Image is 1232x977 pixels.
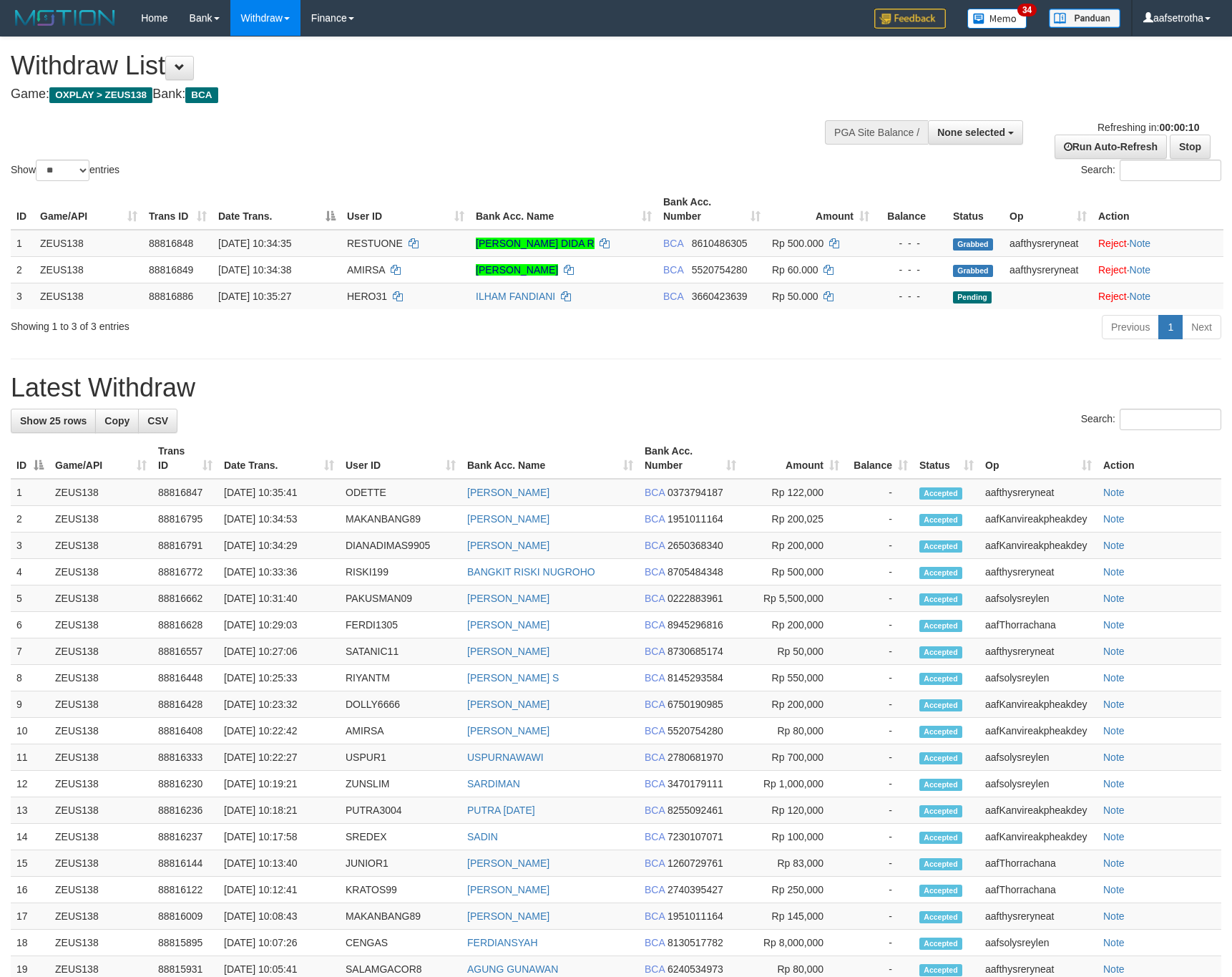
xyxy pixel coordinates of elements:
td: 88816448 [152,665,218,691]
td: Rp 5,500,000 [742,585,845,612]
span: HERO31 [347,291,387,302]
a: [PERSON_NAME] [467,540,549,551]
span: AMIRSA [347,264,385,276]
th: Game/API: activate to sort column ascending [34,189,143,230]
td: - [845,718,914,744]
a: [PERSON_NAME] [467,910,549,922]
span: Rp 500.000 [772,238,823,249]
a: Note [1103,725,1125,737]
span: Accepted [919,673,962,685]
a: SARDIMAN [467,778,520,789]
td: 14 [11,824,49,850]
a: CSV [138,409,177,433]
td: [DATE] 10:27:06 [218,638,340,665]
a: [PERSON_NAME] [467,593,549,604]
th: User ID: activate to sort column ascending [340,438,461,479]
td: 88816847 [152,479,218,506]
td: 88816662 [152,585,218,612]
label: Search: [1081,409,1221,430]
a: Note [1103,487,1125,498]
td: - [845,691,914,718]
span: Copy [104,415,129,427]
td: [DATE] 10:35:41 [218,479,340,506]
th: Status: activate to sort column ascending [914,438,979,479]
span: Accepted [919,514,962,526]
td: DOLLY6666 [340,691,461,718]
span: CSV [147,415,168,427]
td: Rp 200,000 [742,612,845,638]
span: BCA [645,619,665,631]
a: ILHAM FANDIANI [476,291,555,302]
td: - [845,771,914,797]
td: 11 [11,744,49,771]
td: [DATE] 10:34:53 [218,506,340,533]
a: [PERSON_NAME] S [467,672,559,684]
td: [DATE] 10:18:21 [218,797,340,824]
span: Copy 8730685174 to clipboard [668,646,723,657]
td: [DATE] 10:25:33 [218,665,340,691]
td: 7 [11,638,49,665]
span: Accepted [919,699,962,711]
span: BCA [645,540,665,551]
a: Previous [1102,315,1159,339]
a: Note [1130,291,1151,302]
td: [DATE] 10:29:03 [218,612,340,638]
span: BCA [645,752,665,763]
a: Note [1103,778,1125,789]
h4: Game: Bank: [11,87,807,102]
td: 3 [11,533,49,559]
td: RIYANTM [340,665,461,691]
a: Note [1103,752,1125,763]
a: Note [1130,264,1151,276]
td: [DATE] 10:17:58 [218,824,340,850]
a: AGUNG GUNAWAN [467,963,558,975]
td: Rp 200,000 [742,533,845,559]
div: Showing 1 to 3 of 3 entries [11,313,503,334]
th: Bank Acc. Name: activate to sort column ascending [461,438,639,479]
td: 88816557 [152,638,218,665]
td: ZEUS138 [49,533,152,559]
td: [DATE] 10:34:29 [218,533,340,559]
th: Bank Acc. Number: activate to sort column ascending [657,189,766,230]
td: - [845,612,914,638]
td: 88816791 [152,533,218,559]
span: BCA [645,487,665,498]
td: - [845,585,914,612]
td: [DATE] 10:33:36 [218,559,340,585]
span: Copy 8255092461 to clipboard [668,805,723,816]
a: Reject [1098,264,1127,276]
span: Accepted [919,646,962,658]
span: Accepted [919,752,962,764]
td: - [845,824,914,850]
td: ZEUS138 [34,256,143,283]
td: 88816428 [152,691,218,718]
a: Note [1103,593,1125,604]
td: ZEUS138 [49,612,152,638]
span: BCA [663,238,683,249]
td: ZEUS138 [49,559,152,585]
img: Feedback.jpg [874,9,946,29]
td: aafKanvireakpheakdey [979,691,1097,718]
span: Accepted [919,805,962,817]
td: · [1092,230,1223,257]
td: aafthysreryneat [979,559,1097,585]
span: Accepted [919,593,962,606]
td: ZEUS138 [34,283,143,309]
td: 88816408 [152,718,218,744]
td: MAKANBANG89 [340,506,461,533]
td: aafthysreryneat [1004,230,1092,257]
th: Trans ID: activate to sort column ascending [143,189,212,230]
strong: 00:00:10 [1159,122,1199,133]
span: Copy 7230107071 to clipboard [668,831,723,842]
a: [PERSON_NAME] [467,619,549,631]
td: 8 [11,665,49,691]
span: Accepted [919,726,962,738]
th: Action [1092,189,1223,230]
div: - - - [881,236,942,251]
th: User ID: activate to sort column ascending [341,189,470,230]
span: BCA [663,264,683,276]
th: Action [1097,438,1221,479]
td: 4 [11,559,49,585]
a: Run Auto-Refresh [1055,135,1167,159]
input: Search: [1120,160,1221,181]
